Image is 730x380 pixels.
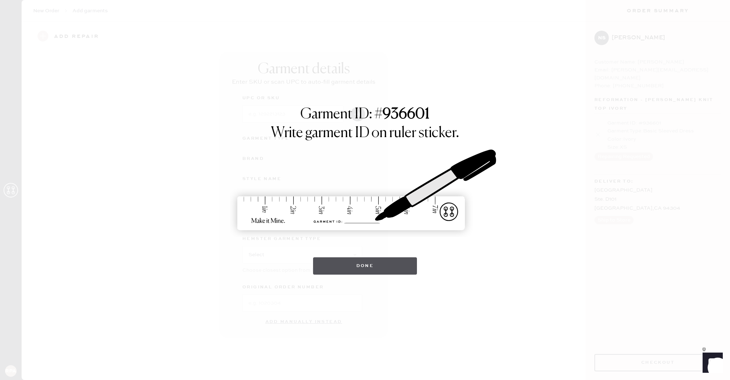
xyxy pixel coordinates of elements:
[230,131,500,250] img: ruler-sticker-sharpie.svg
[271,125,459,142] h1: Write garment ID on ruler sticker.
[696,348,727,379] iframe: Front Chat
[383,107,430,122] strong: 936601
[313,257,417,275] button: Done
[300,106,430,125] h1: Garment ID: #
